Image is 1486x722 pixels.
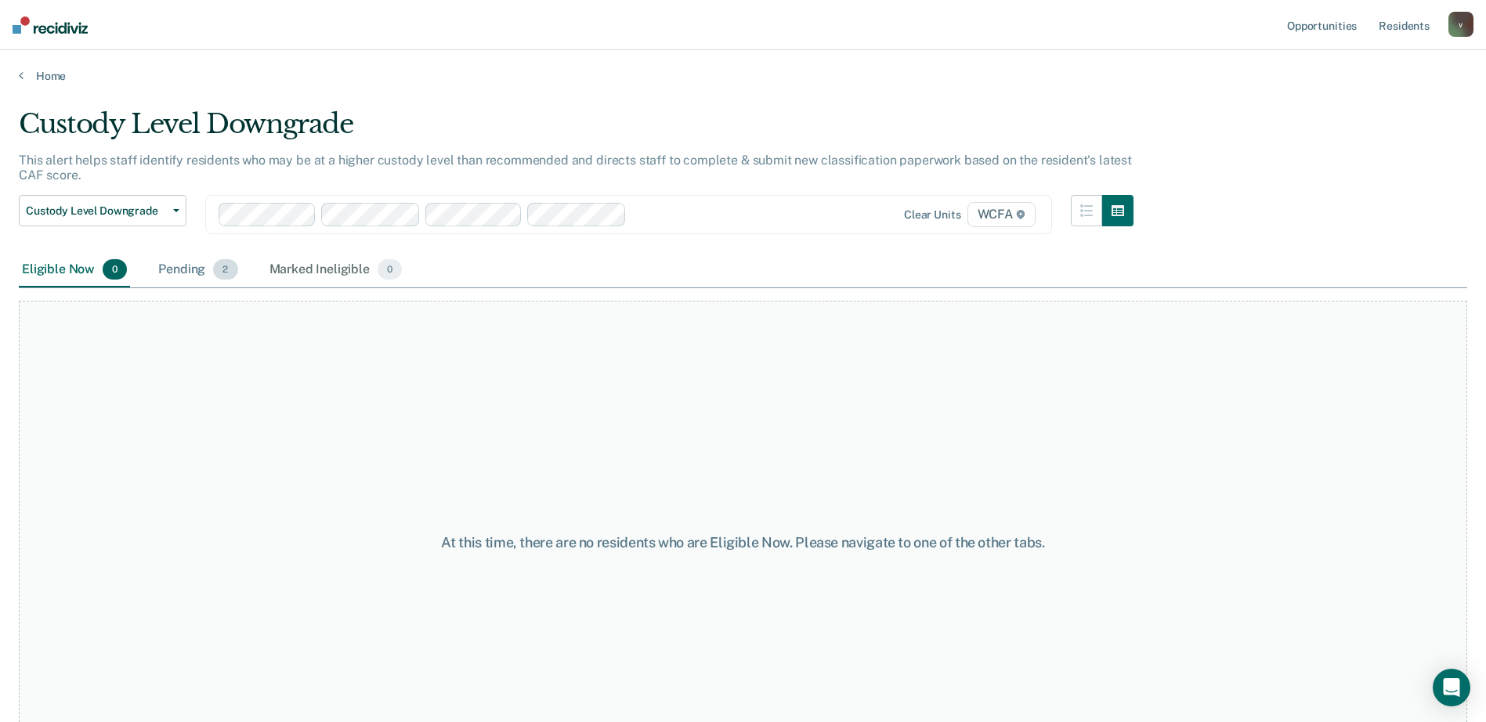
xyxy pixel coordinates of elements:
span: Custody Level Downgrade [26,204,167,218]
p: This alert helps staff identify residents who may be at a higher custody level than recommended a... [19,153,1132,182]
button: Custody Level Downgrade [19,195,186,226]
div: Clear units [904,208,961,222]
div: Open Intercom Messenger [1433,669,1470,706]
span: 0 [378,259,402,280]
a: Home [19,69,1467,83]
span: WCFA [967,202,1036,227]
div: At this time, there are no residents who are Eligible Now. Please navigate to one of the other tabs. [381,534,1105,551]
span: 2 [213,259,237,280]
span: 0 [103,259,127,280]
div: Eligible Now0 [19,253,130,287]
div: Pending2 [155,253,240,287]
div: Custody Level Downgrade [19,108,1133,153]
div: Marked Ineligible0 [266,253,406,287]
img: Recidiviz [13,16,88,34]
button: v [1448,12,1473,37]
